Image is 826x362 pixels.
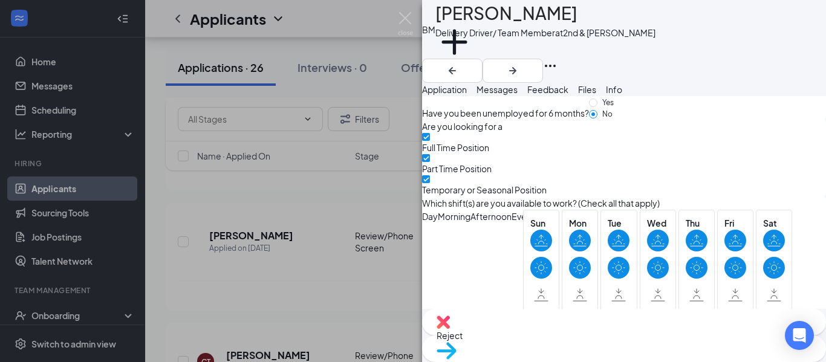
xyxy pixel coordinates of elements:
[530,216,552,230] span: Sun
[422,23,435,36] div: BM
[476,84,518,95] span: Messages
[506,63,520,78] svg: ArrowRight
[606,84,622,95] span: Info
[422,108,589,118] span: Have you been unemployed for 6 months?
[438,210,470,223] span: Morning
[686,216,707,230] span: Thu
[435,23,473,74] button: PlusAdd a tag
[422,84,467,95] span: Application
[422,120,502,133] span: Are you looking for a
[422,59,483,83] button: ArrowLeftNew
[597,98,619,107] span: Yes
[422,210,438,223] span: Day
[569,216,591,230] span: Mon
[437,330,463,341] span: Reject
[512,210,544,223] span: Evening
[422,163,492,174] span: Part Time Position
[470,210,512,223] span: Afternoon
[543,59,558,73] svg: Ellipses
[785,321,814,350] div: Open Intercom Messenger
[422,142,489,153] span: Full Time Position
[724,216,746,230] span: Fri
[422,184,547,195] span: Temporary or Seasonal Position
[763,216,785,230] span: Sat
[527,84,568,95] span: Feedback
[445,63,460,78] svg: ArrowLeftNew
[435,27,655,39] div: Delivery Driver/ Team Member at 2nd & [PERSON_NAME]
[597,109,617,118] span: No
[422,196,660,210] span: Which shift(s) are you available to work? (Check all that apply)
[483,59,543,83] button: ArrowRight
[647,216,669,230] span: Wed
[608,216,629,230] span: Tue
[578,84,596,95] span: Files
[435,23,473,61] svg: Plus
